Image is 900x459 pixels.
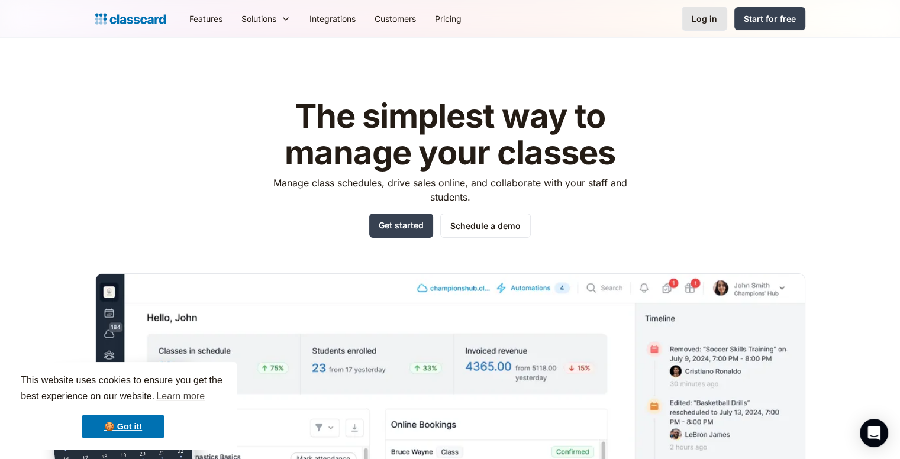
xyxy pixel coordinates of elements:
[365,5,425,32] a: Customers
[369,214,433,238] a: Get started
[262,98,638,171] h1: The simplest way to manage your classes
[734,7,805,30] a: Start for free
[154,387,207,405] a: learn more about cookies
[232,5,300,32] div: Solutions
[82,415,164,438] a: dismiss cookie message
[95,11,166,27] a: home
[682,7,727,31] a: Log in
[300,5,365,32] a: Integrations
[692,12,717,25] div: Log in
[21,373,225,405] span: This website uses cookies to ensure you get the best experience on our website.
[440,214,531,238] a: Schedule a demo
[860,419,888,447] div: Open Intercom Messenger
[262,176,638,204] p: Manage class schedules, drive sales online, and collaborate with your staff and students.
[744,12,796,25] div: Start for free
[241,12,276,25] div: Solutions
[9,362,237,450] div: cookieconsent
[425,5,471,32] a: Pricing
[180,5,232,32] a: Features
